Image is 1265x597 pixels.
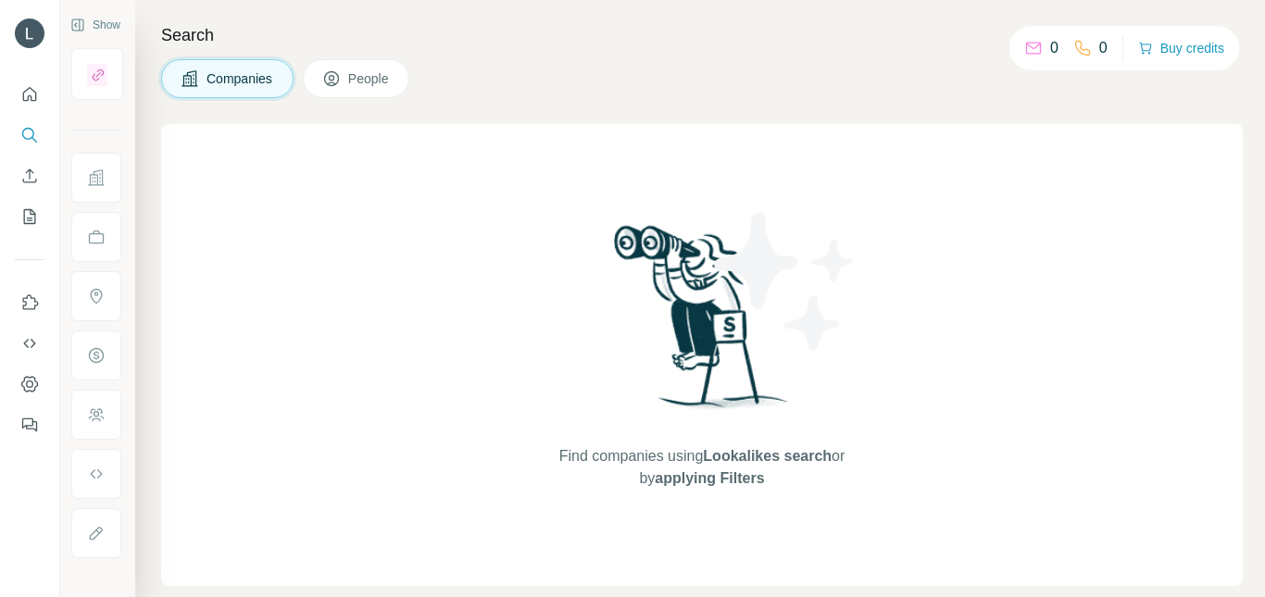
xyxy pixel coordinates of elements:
p: 0 [1050,37,1058,59]
button: Quick start [15,78,44,111]
p: 0 [1099,37,1108,59]
button: Use Surfe on LinkedIn [15,286,44,319]
span: applying Filters [655,470,764,486]
img: Surfe Illustration - Woman searching with binoculars [606,220,798,427]
span: Lookalikes search [703,448,832,464]
button: Dashboard [15,367,44,401]
img: Surfe Illustration - Stars [702,198,869,365]
button: Search [15,118,44,152]
span: People [348,69,391,88]
button: My lists [15,200,44,233]
button: Use Surfe API [15,327,44,360]
img: Avatar [15,19,44,48]
span: Companies [207,69,274,88]
span: Find companies using or by [554,445,850,490]
button: Enrich CSV [15,159,44,193]
button: Feedback [15,408,44,442]
h4: Search [161,22,1243,48]
button: Buy credits [1138,35,1224,61]
button: Show [57,11,133,39]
